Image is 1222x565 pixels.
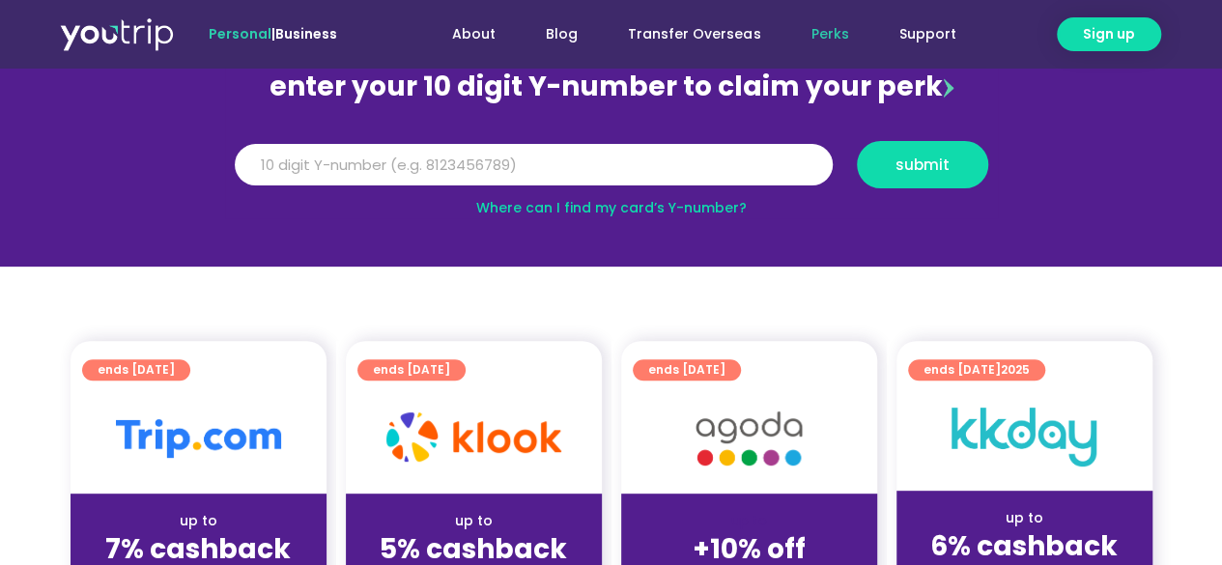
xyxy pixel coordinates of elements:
[427,16,521,52] a: About
[1083,24,1135,44] span: Sign up
[275,24,337,43] a: Business
[924,359,1030,381] span: ends [DATE]
[235,141,988,203] form: Y Number
[389,16,980,52] nav: Menu
[357,359,466,381] a: ends [DATE]
[908,359,1045,381] a: ends [DATE]2025
[895,157,950,172] span: submit
[235,144,833,186] input: 10 digit Y-number (e.g. 8123456789)
[521,16,603,52] a: Blog
[225,62,998,112] div: enter your 10 digit Y-number to claim your perk
[98,359,175,381] span: ends [DATE]
[731,511,767,530] span: up to
[648,359,725,381] span: ends [DATE]
[1057,17,1161,51] a: Sign up
[361,511,586,531] div: up to
[603,16,785,52] a: Transfer Overseas
[785,16,873,52] a: Perks
[857,141,988,188] button: submit
[930,527,1118,565] strong: 6% cashback
[633,359,741,381] a: ends [DATE]
[873,16,980,52] a: Support
[82,359,190,381] a: ends [DATE]
[476,198,747,217] a: Where can I find my card’s Y-number?
[912,508,1137,528] div: up to
[373,359,450,381] span: ends [DATE]
[86,511,311,531] div: up to
[209,24,337,43] span: |
[209,24,271,43] span: Personal
[1001,361,1030,378] span: 2025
